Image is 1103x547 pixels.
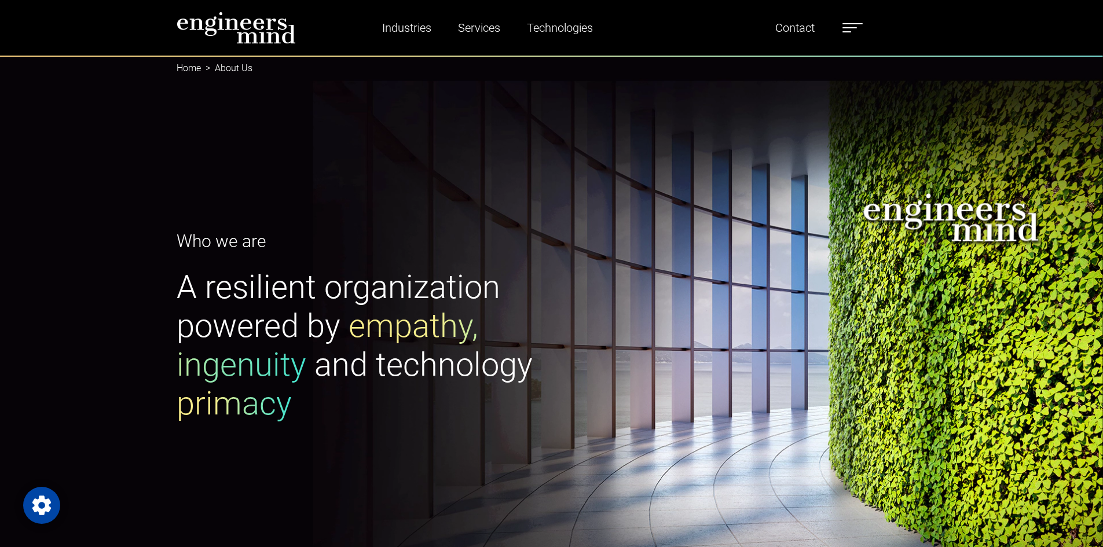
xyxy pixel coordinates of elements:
span: primacy [177,384,292,423]
li: About Us [201,61,252,75]
nav: breadcrumb [177,56,927,81]
a: Services [453,14,505,41]
h1: A resilient organization powered by and technology [177,268,545,424]
a: Technologies [522,14,598,41]
p: Who we are [177,228,545,254]
a: Home [177,63,201,74]
span: empathy, ingenuity [177,307,478,384]
img: logo [177,12,296,44]
a: Contact [771,14,819,41]
a: Industries [378,14,436,41]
